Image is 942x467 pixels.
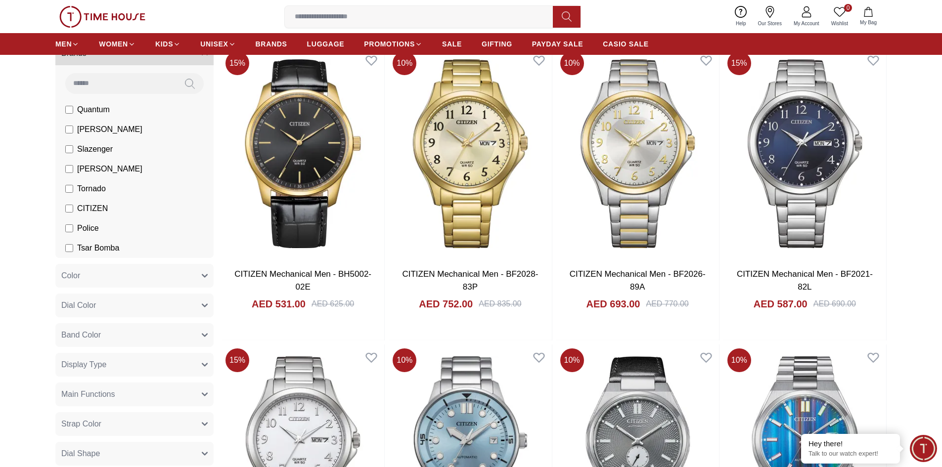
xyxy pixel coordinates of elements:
span: SALE [442,39,462,49]
span: Tornado [77,183,106,195]
input: [PERSON_NAME] [65,165,73,173]
h4: AED 752.00 [419,297,473,311]
button: Color [55,264,214,288]
span: Dial Shape [61,448,100,460]
a: MEN [55,35,79,53]
button: My Bag [854,5,883,28]
input: CITIZEN [65,205,73,212]
button: Display Type [55,353,214,377]
span: 10 % [560,51,584,75]
h4: AED 587.00 [754,297,807,311]
span: 15 % [727,51,751,75]
span: CASIO SALE [603,39,649,49]
span: Main Functions [61,388,115,400]
a: Help [730,4,752,29]
span: PROMOTIONS [364,39,415,49]
input: Police [65,224,73,232]
img: CITIZEN Mechanical Men - BF2026-89A [556,47,719,260]
a: Our Stores [752,4,788,29]
span: Quantum [77,104,110,116]
span: CITIZEN [77,203,108,214]
a: BRANDS [256,35,287,53]
a: CASIO SALE [603,35,649,53]
input: Slazenger [65,145,73,153]
a: WOMEN [99,35,135,53]
span: 15 % [225,348,249,372]
button: Dial Color [55,294,214,317]
span: PAYDAY SALE [532,39,583,49]
div: AED 835.00 [479,298,521,310]
div: Chat Widget [910,435,937,462]
span: Help [732,20,750,27]
span: Slazenger [77,143,113,155]
span: [PERSON_NAME] [77,163,142,175]
span: Tsar Bomba [77,242,119,254]
span: Display Type [61,359,106,371]
span: [PERSON_NAME] [77,124,142,135]
input: Tornado [65,185,73,193]
button: Main Functions [55,382,214,406]
img: ... [59,6,145,28]
a: CITIZEN Mechanical Men - BF2028-83P [402,269,538,292]
input: [PERSON_NAME] [65,126,73,133]
span: BRANDS [256,39,287,49]
a: PROMOTIONS [364,35,422,53]
span: GIFTING [482,39,512,49]
span: Dial Color [61,299,96,311]
a: UNISEX [200,35,235,53]
div: AED 690.00 [813,298,856,310]
div: Hey there! [808,439,893,449]
button: Dial Shape [55,442,214,466]
span: 15 % [225,51,249,75]
h4: AED 531.00 [252,297,306,311]
a: GIFTING [482,35,512,53]
span: 10 % [560,348,584,372]
a: CITIZEN Mechanical Men - BF2021-82L [737,269,873,292]
button: Strap Color [55,412,214,436]
div: AED 625.00 [312,298,354,310]
p: Talk to our watch expert! [808,450,893,458]
a: CITIZEN Mechanical Men - BF2026-89A [570,269,706,292]
span: Police [77,222,99,234]
span: 10 % [393,51,416,75]
span: My Bag [856,19,881,26]
a: 0Wishlist [825,4,854,29]
span: MEN [55,39,72,49]
a: CITIZEN Mechanical Men - BH5002-02E [234,269,371,292]
img: CITIZEN Mechanical Men - BF2028-83P [389,47,551,260]
span: WOMEN [99,39,128,49]
a: KIDS [155,35,180,53]
div: AED 770.00 [646,298,688,310]
span: 10 % [393,348,416,372]
button: Band Color [55,323,214,347]
img: CITIZEN Mechanical Men - BH5002-02E [222,47,384,260]
img: CITIZEN Mechanical Men - BF2021-82L [723,47,886,260]
a: PAYDAY SALE [532,35,583,53]
span: Band Color [61,329,101,341]
h4: AED 693.00 [586,297,640,311]
span: Color [61,270,80,282]
input: Quantum [65,106,73,114]
span: UNISEX [200,39,228,49]
input: Tsar Bomba [65,244,73,252]
span: 0 [844,4,852,12]
span: Strap Color [61,418,101,430]
span: LUGGAGE [307,39,345,49]
a: SALE [442,35,462,53]
span: Our Stores [754,20,786,27]
span: 10 % [727,348,751,372]
span: KIDS [155,39,173,49]
span: My Account [790,20,823,27]
span: Wishlist [827,20,852,27]
a: LUGGAGE [307,35,345,53]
